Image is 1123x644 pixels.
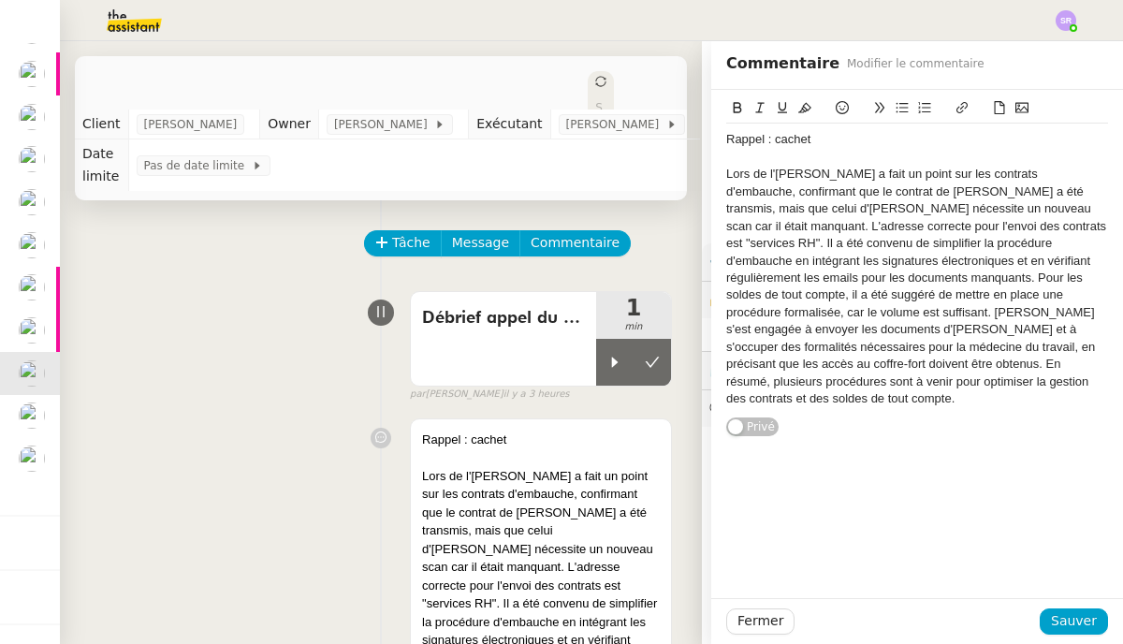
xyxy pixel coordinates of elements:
span: [PERSON_NAME] [334,115,434,134]
img: users%2FRqsVXU4fpmdzH7OZdqyP8LuLV9O2%2Favatar%2F0d6ec0de-1f9c-4f7b-9412-5ce95fe5afa7 [19,317,45,344]
span: 💬 [709,401,870,416]
span: il y a 3 heures [503,387,570,402]
span: Modifier le commentaire [847,54,984,73]
img: users%2FC9SBsJ0duuaSgpQFj5LgoEX8n0o2%2Favatar%2Fec9d51b8-9413-4189-adfb-7be4d8c96a3c [19,446,45,472]
span: Message [452,232,509,254]
div: 💬Commentaires 15 [702,390,1123,427]
img: svg [1056,10,1076,31]
img: users%2FrZ9hsAwvZndyAxvpJrwIinY54I42%2Favatar%2FChatGPT%20Image%201%20aou%CC%82t%202025%2C%2011_1... [19,402,45,429]
span: [PERSON_NAME] [566,115,666,134]
button: Privé [726,417,779,436]
button: Fermer [726,608,795,635]
span: Fermer [737,610,783,632]
div: ⚙️Procédures [702,243,1123,280]
span: Pas de date limite [144,156,252,175]
img: users%2FpftfpH3HWzRMeZpe6E7kXDgO5SJ3%2Favatar%2Fa3cc7090-f8ed-4df9-82e0-3c63ac65f9dd [19,61,45,87]
img: users%2FrZ9hsAwvZndyAxvpJrwIinY54I42%2Favatar%2FChatGPT%20Image%201%20aou%CC%82t%202025%2C%2011_1... [19,274,45,300]
span: Débrief appel du 01/10 [422,304,585,332]
button: Commentaire [519,230,631,256]
span: Commentaire [531,232,620,254]
div: Rappel : cachet [422,431,660,449]
td: Client [75,110,128,139]
span: 1 [596,297,671,319]
span: Sauver [1051,610,1097,632]
span: ⚙️ [709,251,807,272]
small: [PERSON_NAME] [410,387,569,402]
td: Owner [260,110,319,139]
div: Lors de l'[PERSON_NAME] a fait un point sur les contrats d'embauche, confirmant que le contrat de... [726,166,1108,407]
div: 🔐Données client [702,282,1123,318]
td: Exécutant [469,110,550,139]
span: min [596,319,671,335]
div: ⏲️Tâches 58:02 [702,352,1123,388]
div: Rappel : cachet [726,131,1108,148]
img: users%2FrZ9hsAwvZndyAxvpJrwIinY54I42%2Favatar%2FChatGPT%20Image%201%20aou%CC%82t%202025%2C%2011_1... [19,360,45,387]
span: 🔐 [709,289,831,311]
img: users%2FrZ9hsAwvZndyAxvpJrwIinY54I42%2Favatar%2FChatGPT%20Image%201%20aou%CC%82t%202025%2C%2011_1... [19,232,45,258]
img: users%2FRcIDm4Xn1TPHYwgLThSv8RQYtaM2%2Favatar%2F95761f7a-40c3-4bb5-878d-fe785e6f95b2 [19,146,45,172]
img: users%2FpftfpH3HWzRMeZpe6E7kXDgO5SJ3%2Favatar%2Fa3cc7090-f8ed-4df9-82e0-3c63ac65f9dd [19,104,45,130]
button: Sauver [1040,608,1108,635]
img: users%2FW4OQjB9BRtYK2an7yusO0WsYLsD3%2Favatar%2F28027066-518b-424c-8476-65f2e549ac29 [19,189,45,215]
button: Tâche [364,230,442,256]
span: par [410,387,426,402]
button: Message [441,230,520,256]
span: [PERSON_NAME] [144,115,238,134]
span: Commentaire [726,51,839,77]
span: Tâche [392,232,430,254]
span: Privé [747,417,775,436]
span: Statut [595,101,603,180]
span: ⏲️ [709,362,846,377]
td: Date limite [75,139,128,191]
